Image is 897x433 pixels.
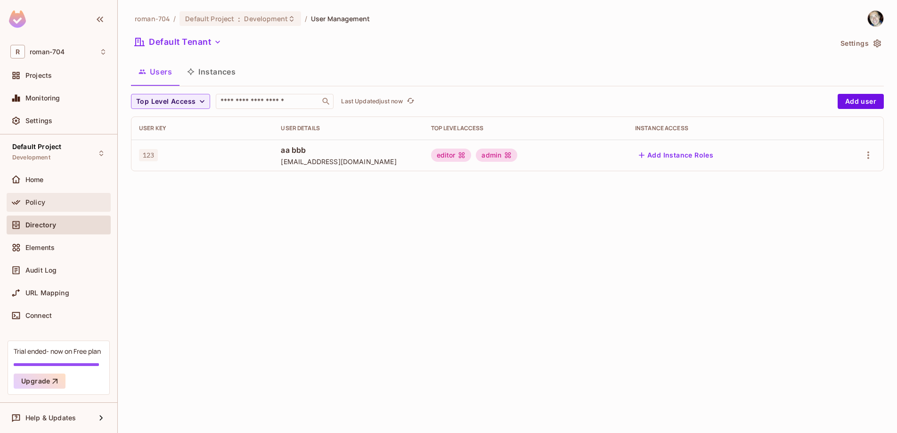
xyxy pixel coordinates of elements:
[838,94,884,109] button: Add user
[131,94,210,109] button: Top Level Access
[237,15,241,23] span: :
[135,14,170,23] span: the active workspace
[476,149,517,162] div: admin
[14,347,101,356] div: Trial ended- now on Free plan
[179,60,243,83] button: Instances
[407,97,415,106] span: refresh
[405,96,416,107] button: refresh
[25,244,55,251] span: Elements
[9,10,26,28] img: SReyMgAAAABJRU5ErkJggg==
[25,72,52,79] span: Projects
[25,414,76,422] span: Help & Updates
[25,94,60,102] span: Monitoring
[25,199,45,206] span: Policy
[12,154,50,161] span: Development
[136,96,196,108] span: Top Level Access
[25,312,52,319] span: Connect
[185,14,234,23] span: Default Project
[635,148,717,163] button: Add Instance Roles
[30,48,65,56] span: Workspace: roman-704
[244,14,287,23] span: Development
[131,34,225,50] button: Default Tenant
[25,266,57,274] span: Audit Log
[139,149,158,161] span: 123
[139,125,266,132] div: User Key
[25,117,52,125] span: Settings
[431,125,620,132] div: Top Level Access
[25,221,56,229] span: Directory
[868,11,883,26] img: roman svichar
[131,60,179,83] button: Users
[837,36,884,51] button: Settings
[635,125,815,132] div: Instance Access
[25,289,69,297] span: URL Mapping
[12,143,61,150] span: Default Project
[281,145,416,155] span: aa bbb
[173,14,176,23] li: /
[305,14,307,23] li: /
[25,176,44,183] span: Home
[431,149,472,162] div: editor
[311,14,370,23] span: User Management
[281,157,416,166] span: [EMAIL_ADDRESS][DOMAIN_NAME]
[10,45,25,58] span: R
[341,98,403,105] p: Last Updated just now
[14,374,65,389] button: Upgrade
[281,125,416,132] div: User Details
[403,96,416,107] span: Click to refresh data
